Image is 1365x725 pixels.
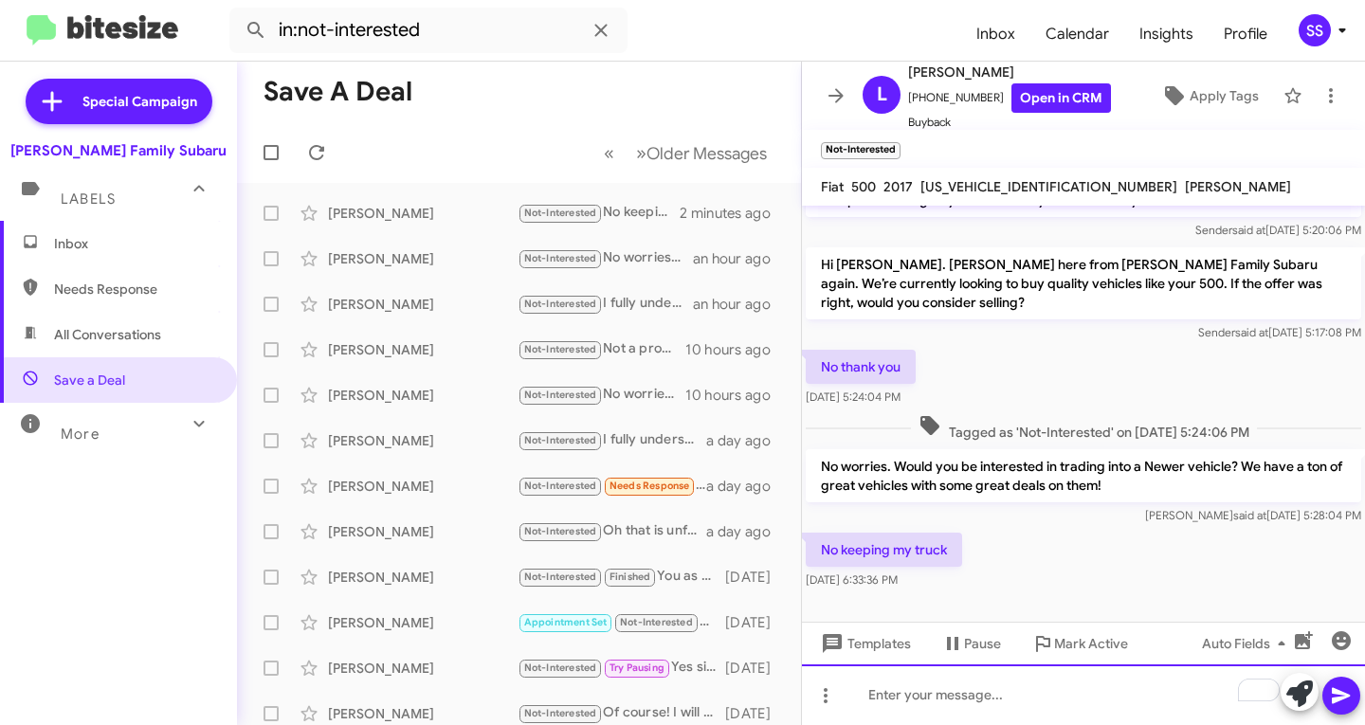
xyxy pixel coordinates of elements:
[328,568,518,587] div: [PERSON_NAME]
[610,480,690,492] span: Needs Response
[851,178,876,195] span: 500
[1187,626,1308,661] button: Auto Fields
[1016,626,1143,661] button: Mark Active
[524,525,597,537] span: Not-Interested
[802,664,1365,725] div: To enrich screen reader interactions, please activate Accessibility in Grammarly extension settings
[1195,223,1361,237] span: Sender [DATE] 5:20:06 PM
[964,626,1001,661] span: Pause
[1283,14,1344,46] button: SS
[685,386,786,405] div: 10 hours ago
[1233,508,1266,522] span: said at
[328,477,518,496] div: [PERSON_NAME]
[821,142,901,159] small: Not-Interested
[1299,14,1331,46] div: SS
[593,134,778,172] nav: Page navigation example
[26,79,212,124] a: Special Campaign
[1209,7,1283,62] span: Profile
[518,657,725,679] div: Yes sir. Have you already purchased the other one? Or are you still interested in coming in to ch...
[328,704,518,723] div: [PERSON_NAME]
[328,295,518,314] div: [PERSON_NAME]
[524,480,597,492] span: Not-Interested
[518,338,685,360] div: Not a problem! Most of our customers are! We just wanted to see if you might be interested in our...
[806,247,1361,319] p: Hi [PERSON_NAME]. [PERSON_NAME] here from [PERSON_NAME] Family Subaru again. We’re currently look...
[1054,626,1128,661] span: Mark Active
[1144,79,1274,113] button: Apply Tags
[806,533,962,567] p: No keeping my truck
[524,707,597,719] span: Not-Interested
[328,431,518,450] div: [PERSON_NAME]
[328,249,518,268] div: [PERSON_NAME]
[524,298,597,310] span: Not-Interested
[82,92,197,111] span: Special Campaign
[806,390,901,404] span: [DATE] 5:24:04 PM
[518,247,693,269] div: No worries at all. Keep us updated if you ever might be interested in trading up into a Newer one!
[806,572,898,587] span: [DATE] 6:33:36 PM
[920,178,1177,195] span: [US_VEHICLE_IDENTIFICATION_NUMBER]
[610,571,651,583] span: Finished
[877,80,887,110] span: L
[518,293,693,315] div: I fully understand. Not a problem. If you might be itnerested in trading that one in for a newer ...
[518,384,685,406] div: No worries at all. We would love to discuss our trade up advantage program if thati s something y...
[61,190,116,208] span: Labels
[328,204,518,223] div: [PERSON_NAME]
[883,178,913,195] span: 2017
[1145,508,1361,522] span: [PERSON_NAME] [DATE] 5:28:04 PM
[54,234,215,253] span: Inbox
[908,61,1111,83] span: [PERSON_NAME]
[328,613,518,632] div: [PERSON_NAME]
[524,662,597,674] span: Not-Interested
[1202,626,1293,661] span: Auto Fields
[328,522,518,541] div: [PERSON_NAME]
[524,252,597,264] span: Not-Interested
[328,340,518,359] div: [PERSON_NAME]
[802,626,926,661] button: Templates
[518,202,680,224] div: No keeping my truck
[518,702,725,724] div: Of course! I will mark that in my notes! Keep us updated!
[524,343,597,355] span: Not-Interested
[1124,7,1209,62] a: Insights
[1198,325,1361,339] span: Sender [DATE] 5:17:08 PM
[518,475,706,497] div: Yes, maybe I can do it for my birthday
[693,249,786,268] div: an hour ago
[926,626,1016,661] button: Pause
[911,414,1257,442] span: Tagged as 'Not-Interested' on [DATE] 5:24:06 PM
[229,8,628,53] input: Search
[685,340,786,359] div: 10 hours ago
[1030,7,1124,62] a: Calendar
[524,616,608,628] span: Appointment Set
[328,386,518,405] div: [PERSON_NAME]
[524,434,597,446] span: Not-Interested
[54,371,125,390] span: Save a Deal
[725,704,786,723] div: [DATE]
[693,295,786,314] div: an hour ago
[524,207,597,219] span: Not-Interested
[620,616,693,628] span: Not-Interested
[725,568,786,587] div: [DATE]
[54,325,161,344] span: All Conversations
[1235,325,1268,339] span: said at
[524,571,597,583] span: Not-Interested
[518,611,725,633] div: What did you end up purchasing?
[961,7,1030,62] span: Inbox
[54,280,215,299] span: Needs Response
[604,141,614,165] span: «
[706,522,786,541] div: a day ago
[821,178,844,195] span: Fiat
[1011,83,1111,113] a: Open in CRM
[518,566,725,588] div: You as well.
[328,659,518,678] div: [PERSON_NAME]
[725,613,786,632] div: [DATE]
[908,83,1111,113] span: [PHONE_NUMBER]
[1190,79,1259,113] span: Apply Tags
[518,520,706,542] div: Oh that is unfortunate. If i may ask why did you go with that vehicle over ours?
[10,141,227,160] div: [PERSON_NAME] Family Subaru
[806,449,1361,502] p: No worries. Would you be interested in trading into a Newer vehicle? We have a ton of great vehic...
[680,204,786,223] div: 2 minutes ago
[610,662,664,674] span: Try Pausing
[646,143,767,164] span: Older Messages
[524,389,597,401] span: Not-Interested
[636,141,646,165] span: »
[61,426,100,443] span: More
